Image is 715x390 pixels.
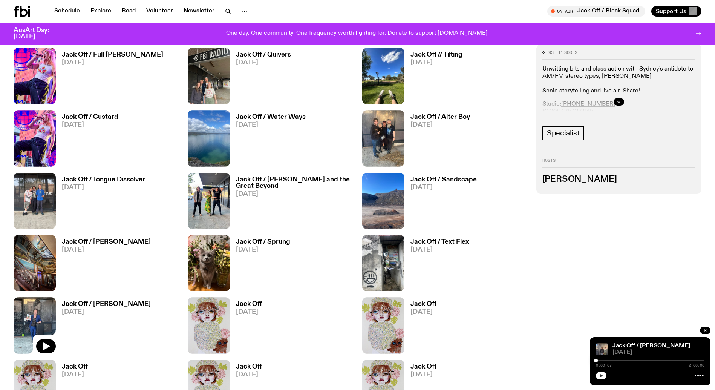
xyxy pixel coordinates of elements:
span: [DATE] [236,122,306,128]
span: [DATE] [62,372,88,378]
p: Unwitting bits and class action with Sydney's antidote to AM/FM stereo types, [PERSON_NAME]. Soni... [542,66,695,95]
span: [DATE] [410,122,470,128]
a: Jack Off / [PERSON_NAME] and the Great Beyond[DATE] [230,177,353,229]
span: 2:00:00 [689,364,704,367]
button: Support Us [651,6,701,17]
img: a dotty lady cuddling her cat amongst flowers [362,297,404,353]
h3: Jack Off / [PERSON_NAME] [62,239,151,245]
span: [DATE] [62,309,151,315]
span: [DATE] [236,60,291,66]
a: Read [117,6,140,17]
span: 0:00:07 [596,364,612,367]
img: a dotty lady cuddling her cat amongst flowers [188,297,230,353]
h3: Jack Off / Full [PERSON_NAME] [62,52,163,58]
h3: AusArt Day: [DATE] [14,27,62,40]
a: Volunteer [142,6,178,17]
span: [DATE] [236,309,262,315]
span: [DATE] [62,122,118,128]
h3: Jack Off [236,364,262,370]
h3: Jack Off / Text Flex [410,239,469,245]
a: Jack Off / Quivers[DATE] [230,52,291,104]
span: [DATE] [410,247,469,253]
span: [DATE] [410,60,462,66]
span: [DATE] [410,184,477,191]
h3: Jack Off / [PERSON_NAME] [62,301,151,307]
h3: Jack Off / [PERSON_NAME] and the Great Beyond [236,177,353,189]
a: Jack Off / Text Flex[DATE] [404,239,469,291]
span: [DATE] [236,191,353,197]
h3: Jack Off [62,364,88,370]
a: Specialist [542,126,584,141]
span: 93 episodes [548,51,577,55]
span: [DATE] [62,184,145,191]
a: Jack Off // Tilting[DATE] [404,52,462,104]
h3: Jack Off / Sprung [236,239,290,245]
span: [DATE] [612,350,704,355]
a: Jack Off[DATE] [230,301,262,353]
p: One day. One community. One frequency worth fighting for. Donate to support [DOMAIN_NAME]. [226,30,489,37]
a: Jack Off / [PERSON_NAME][DATE] [56,301,151,353]
h3: Jack Off / Quivers [236,52,291,58]
h3: Jack Off / Custard [62,114,118,120]
button: On AirJack Off / Bleak Squad [547,6,645,17]
a: Jack Off / [PERSON_NAME] [612,343,690,349]
img: A grey cat sitting on a table facing the camera, surrounded by bouquets of flowers. [188,235,230,291]
img: A POV view of the countryside on a sunny day, a wire fence, windmill and pair of legs wearing fla... [362,48,404,104]
a: Jack Off / Tongue Dissolver[DATE] [56,177,145,229]
span: [DATE] [410,372,436,378]
a: Jack Off / Custard[DATE] [56,114,118,166]
h3: Jack Off // Tilting [410,52,462,58]
span: [DATE] [236,372,262,378]
img: a timber stairway surrounded by murals of the bush in broken hill’s palace hotel [14,235,56,291]
span: Support Us [656,8,686,15]
span: [DATE] [410,309,436,315]
a: Jack Off / Water Ways[DATE] [230,114,306,166]
a: Explore [86,6,116,17]
a: Jack Off / Full [PERSON_NAME][DATE] [56,52,163,104]
h3: Jack Off / Sandscape [410,177,477,183]
span: [DATE] [62,60,163,66]
h3: Jack Off / Tongue Dissolver [62,177,145,183]
span: [DATE] [62,247,151,253]
h3: [PERSON_NAME] [542,175,695,184]
a: Jack Off / Sprung[DATE] [230,239,290,291]
span: [DATE] [236,247,290,253]
a: Jack Off / [PERSON_NAME][DATE] [56,239,151,291]
h3: Jack Off [410,301,436,307]
a: Jack Off / Alter Boy[DATE] [404,114,470,166]
h3: Jack Off [236,301,262,307]
h2: Hosts [542,159,695,168]
a: Jack Off / Sandscape[DATE] [404,177,477,229]
a: Newsletter [179,6,219,17]
h3: Jack Off [410,364,436,370]
span: Specialist [547,129,580,138]
h3: Jack Off / Alter Boy [410,114,470,120]
a: Jack Off[DATE] [404,301,436,353]
h3: Jack Off / Water Ways [236,114,306,120]
a: Schedule [50,6,84,17]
